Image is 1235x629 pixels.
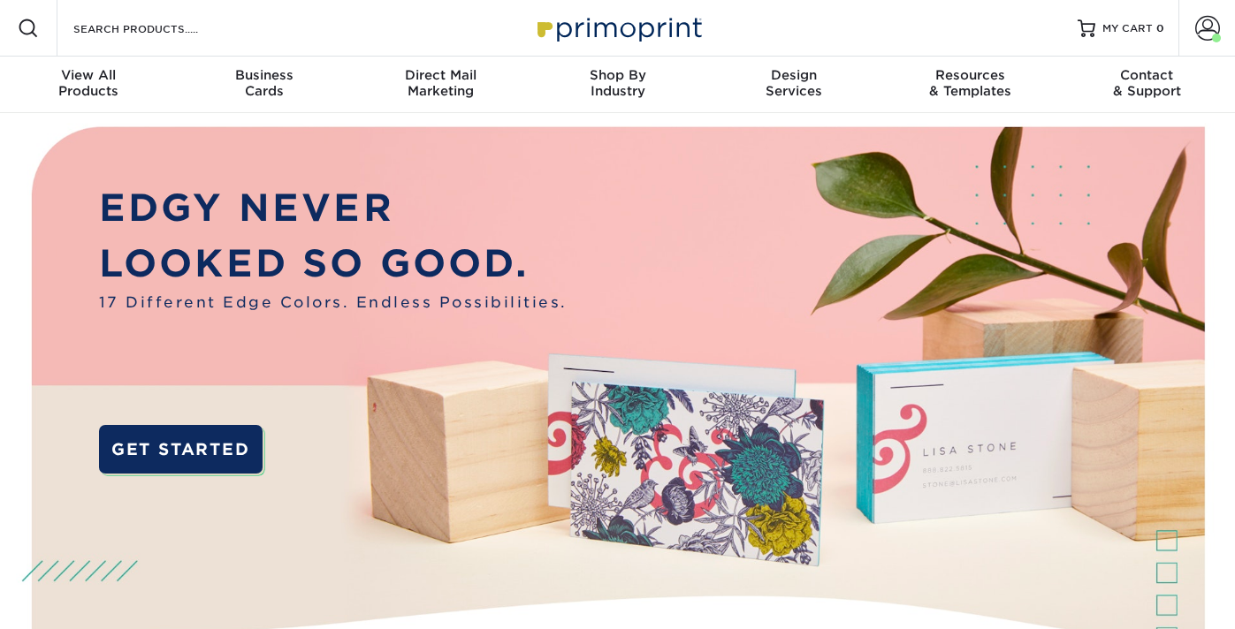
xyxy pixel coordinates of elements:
a: DesignServices [705,57,882,113]
span: Contact [1058,67,1235,83]
span: Shop By [530,67,706,83]
input: SEARCH PRODUCTS..... [72,18,244,39]
a: Shop ByIndustry [530,57,706,113]
span: 0 [1156,22,1164,34]
a: BusinessCards [177,57,354,113]
span: MY CART [1102,21,1153,36]
p: LOOKED SO GOOD. [99,236,568,292]
a: Resources& Templates [882,57,1059,113]
span: Direct Mail [353,67,530,83]
span: Resources [882,67,1059,83]
span: Design [705,67,882,83]
div: & Templates [882,67,1059,99]
div: Services [705,67,882,99]
span: 17 Different Edge Colors. Endless Possibilities. [99,292,568,314]
div: Industry [530,67,706,99]
a: Direct MailMarketing [353,57,530,113]
div: Cards [177,67,354,99]
a: Contact& Support [1058,57,1235,113]
span: Business [177,67,354,83]
img: Primoprint [530,9,706,47]
a: GET STARTED [99,425,263,474]
p: EDGY NEVER [99,180,568,236]
div: Marketing [353,67,530,99]
div: & Support [1058,67,1235,99]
